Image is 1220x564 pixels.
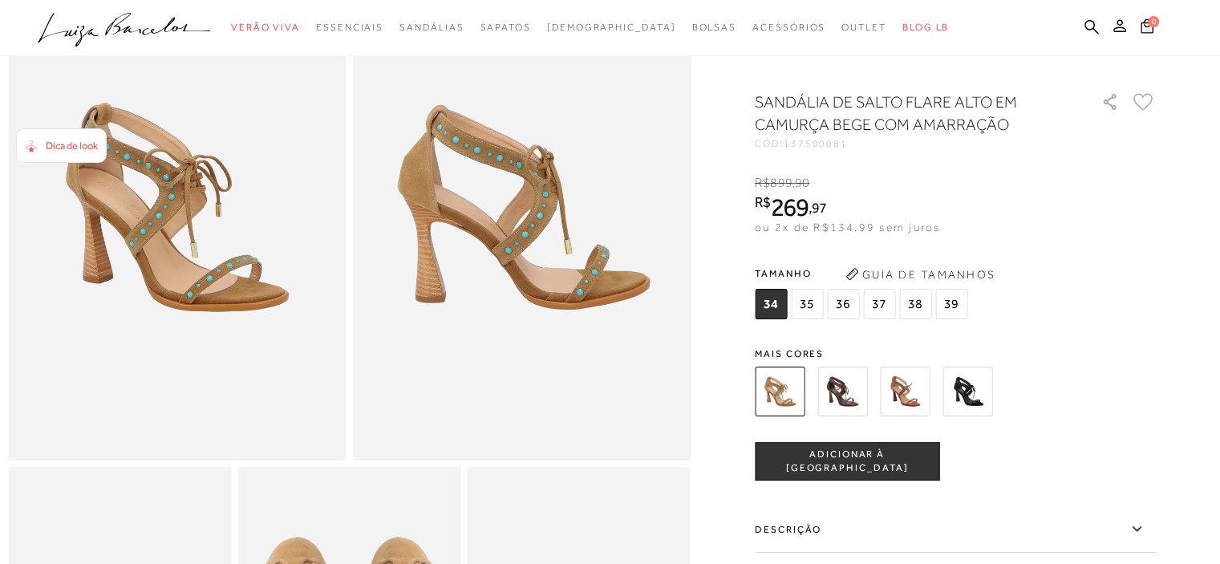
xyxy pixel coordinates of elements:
[812,199,827,216] span: 97
[691,13,736,43] a: noSubCategoriesText
[752,13,825,43] a: noSubCategoriesText
[755,349,1156,359] span: Mais cores
[231,13,300,43] a: noSubCategoriesText
[902,13,949,43] a: BLOG LB
[1148,16,1159,27] span: 0
[547,13,676,43] a: noSubCategoriesText
[770,176,792,190] span: 899
[755,176,770,190] i: R$
[316,13,383,43] a: noSubCategoriesText
[817,367,867,416] img: SANDÁLIA DE SALTO FLARE ALTO EM CAMURÇA CAFÉ COM AMARRAÇÃO
[755,139,1076,148] div: CÓD:
[792,176,810,190] i: ,
[752,22,825,33] span: Acessórios
[755,289,787,319] span: 34
[795,176,809,190] span: 90
[755,91,1056,136] h1: SANDÁLIA DE SALTO FLARE ALTO EM CAMURÇA BEGE COM AMARRAÇÃO
[902,22,949,33] span: BLOG LB
[480,13,530,43] a: noSubCategoriesText
[755,442,939,481] button: ADICIONAR À [GEOGRAPHIC_DATA]
[935,289,967,319] span: 39
[756,447,938,475] span: ADICIONAR À [GEOGRAPHIC_DATA]
[809,201,827,215] i: ,
[1136,18,1158,39] button: 0
[316,22,383,33] span: Essenciais
[791,289,823,319] span: 35
[942,367,992,416] img: SANDÁLIA DE SALTO FLARE MÉDIO EM CAMURÇA PRETA COM AMARRAÇÃO
[46,140,98,152] span: Dica de look
[480,22,530,33] span: Sapatos
[841,22,886,33] span: Outlet
[899,289,931,319] span: 38
[755,262,971,286] span: Tamanho
[784,138,848,149] span: 137500081
[755,195,771,209] i: R$
[841,13,886,43] a: noSubCategoriesText
[399,13,464,43] a: noSubCategoriesText
[880,367,930,416] img: SANDÁLIA DE SALTO FLARE MÉDIO EM CAMURÇA CARAMELO COM AMARRAÇÃO
[755,367,805,416] img: SANDÁLIA DE SALTO FLARE ALTO EM CAMURÇA BEGE COM AMARRAÇÃO
[691,22,736,33] span: Bolsas
[771,193,809,221] span: 269
[231,22,300,33] span: Verão Viva
[840,262,1000,287] button: Guia de Tamanhos
[755,221,940,233] span: ou 2x de R$134,99 sem juros
[399,22,464,33] span: Sandálias
[755,506,1156,553] label: Descrição
[863,289,895,319] span: 37
[547,22,676,33] span: [DEMOGRAPHIC_DATA]
[827,289,859,319] span: 36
